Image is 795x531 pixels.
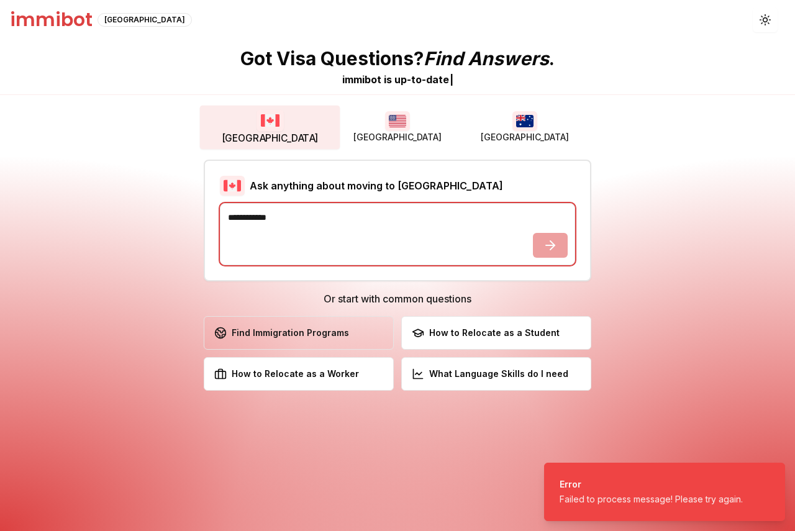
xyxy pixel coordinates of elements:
[204,357,394,391] button: How to Relocate as a Worker
[424,47,549,70] span: Find Answers
[560,493,743,506] div: Failed to process message! Please try again.
[240,47,555,70] p: Got Visa Questions? .
[204,291,591,306] h3: Or start with common questions
[342,72,392,87] div: immibot is
[412,327,560,339] div: How to Relocate as a Student
[250,178,503,193] h2: Ask anything about moving to [GEOGRAPHIC_DATA]
[401,316,591,350] button: How to Relocate as a Student
[560,478,743,491] div: Error
[512,111,537,131] img: Australia flag
[214,327,349,339] div: Find Immigration Programs
[353,131,442,143] span: [GEOGRAPHIC_DATA]
[220,176,245,196] img: Canada flag
[385,111,410,131] img: USA flag
[204,316,394,350] button: Find Immigration Programs
[257,109,284,131] img: Canada flag
[98,13,192,27] div: [GEOGRAPHIC_DATA]
[481,131,569,143] span: [GEOGRAPHIC_DATA]
[394,73,449,86] span: u p - t o - d a t e
[10,9,93,31] h1: immibot
[450,73,453,86] span: |
[401,357,591,391] button: What Language Skills do I need
[412,368,568,380] div: What Language Skills do I need
[214,368,359,380] div: How to Relocate as a Worker
[222,132,319,145] span: [GEOGRAPHIC_DATA]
